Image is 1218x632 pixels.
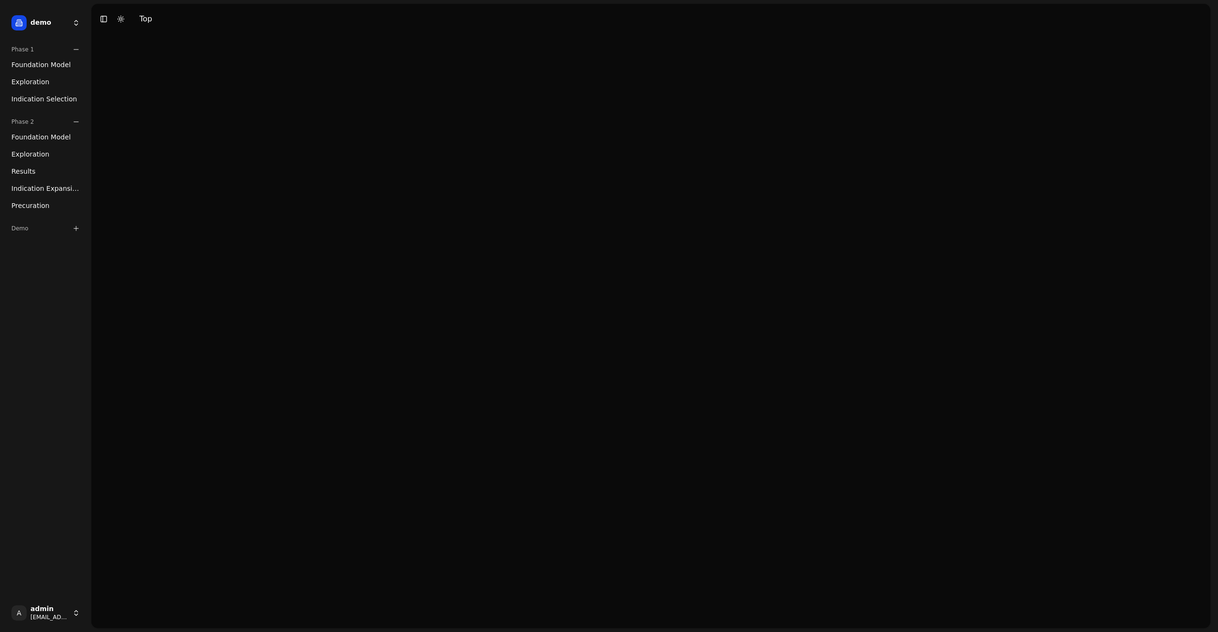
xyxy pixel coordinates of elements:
[30,19,69,27] span: demo
[8,74,84,89] a: Exploration
[8,221,84,236] div: Demo
[11,167,36,176] span: Results
[11,149,49,159] span: Exploration
[8,114,84,129] div: Phase 2
[8,147,84,162] a: Exploration
[8,42,84,57] div: Phase 1
[11,184,80,193] span: Indication Expansion
[8,164,84,179] a: Results
[8,198,84,213] a: Precuration
[8,129,84,145] a: Foundation Model
[11,60,71,69] span: Foundation Model
[11,605,27,621] span: A
[8,57,84,72] a: Foundation Model
[8,91,84,107] a: Indication Selection
[11,94,77,104] span: Indication Selection
[30,613,69,621] span: [EMAIL_ADDRESS]
[97,12,110,26] button: Toggle Sidebar
[139,13,152,25] div: Top
[8,11,84,34] button: demo
[114,12,128,26] button: Toggle Dark Mode
[30,605,69,613] span: admin
[11,77,49,87] span: Exploration
[11,201,49,210] span: Precuration
[8,602,84,624] button: Aadmin[EMAIL_ADDRESS]
[8,181,84,196] a: Indication Expansion
[11,132,71,142] span: Foundation Model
